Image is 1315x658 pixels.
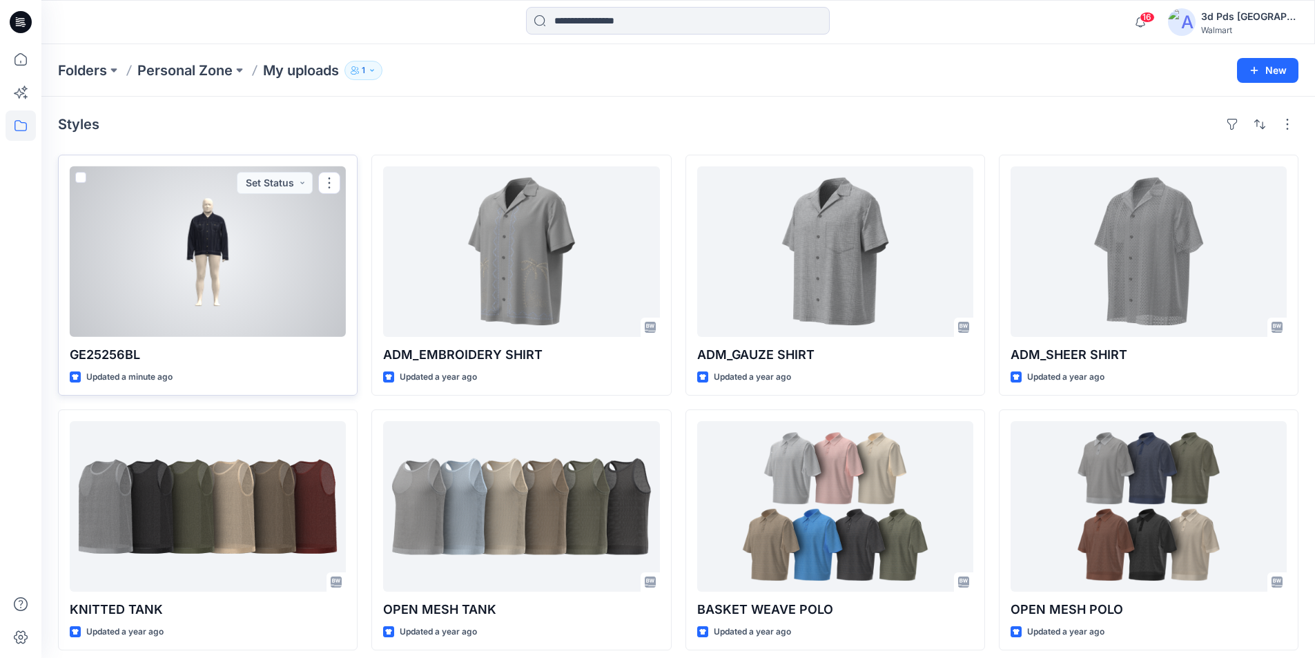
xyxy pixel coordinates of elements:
img: avatar [1168,8,1196,36]
a: OPEN MESH POLO [1011,421,1287,592]
a: ADM_SHEER SHIRT [1011,166,1287,337]
p: Updated a year ago [714,625,791,639]
p: OPEN MESH POLO [1011,600,1287,619]
p: Updated a year ago [1027,370,1104,385]
button: New [1237,58,1298,83]
span: 16 [1140,12,1155,23]
a: Folders [58,61,107,80]
p: KNITTED TANK [70,600,346,619]
p: Updated a year ago [86,625,164,639]
p: ADM_EMBROIDERY SHIRT [383,345,659,365]
p: 1 [362,63,365,78]
a: BASKET WEAVE POLO [697,421,973,592]
p: BASKET WEAVE POLO [697,600,973,619]
button: 1 [344,61,382,80]
div: 3d Pds [GEOGRAPHIC_DATA] [1201,8,1298,25]
p: OPEN MESH TANK [383,600,659,619]
a: ADM_GAUZE SHIRT [697,166,973,337]
p: ADM_GAUZE SHIRT [697,345,973,365]
a: KNITTED TANK [70,421,346,592]
a: ADM_EMBROIDERY SHIRT [383,166,659,337]
p: Updated a year ago [714,370,791,385]
h4: Styles [58,116,99,133]
a: OPEN MESH TANK [383,421,659,592]
p: My uploads [263,61,339,80]
p: Updated a minute ago [86,370,173,385]
a: GE25256BL [70,166,346,337]
p: Updated a year ago [400,370,477,385]
p: Updated a year ago [400,625,477,639]
div: Walmart [1201,25,1298,35]
p: GE25256BL [70,345,346,365]
a: Personal Zone [137,61,233,80]
p: Updated a year ago [1027,625,1104,639]
p: ADM_SHEER SHIRT [1011,345,1287,365]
